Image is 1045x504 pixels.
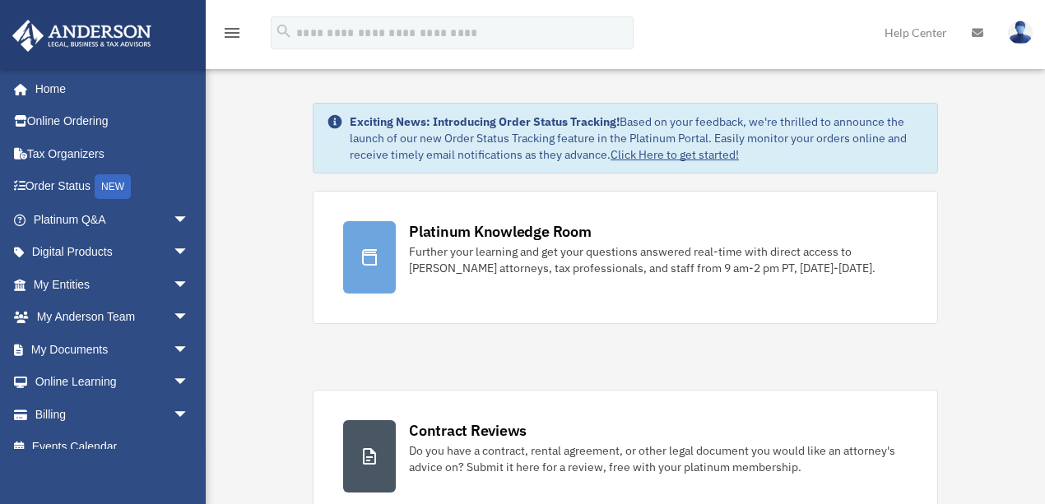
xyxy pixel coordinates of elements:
[12,398,214,431] a: Billingarrow_drop_down
[275,22,293,40] i: search
[95,174,131,199] div: NEW
[12,105,214,138] a: Online Ordering
[173,398,206,432] span: arrow_drop_down
[12,137,214,170] a: Tax Organizers
[611,147,739,162] a: Click Here to get started!
[7,20,156,52] img: Anderson Advisors Platinum Portal
[173,301,206,335] span: arrow_drop_down
[12,333,214,366] a: My Documentsarrow_drop_down
[313,191,938,324] a: Platinum Knowledge Room Further your learning and get your questions answered real-time with dire...
[222,29,242,43] a: menu
[12,72,206,105] a: Home
[173,236,206,270] span: arrow_drop_down
[409,243,908,276] div: Further your learning and get your questions answered real-time with direct access to [PERSON_NAM...
[350,113,924,163] div: Based on your feedback, we're thrilled to announce the launch of our new Order Status Tracking fe...
[173,333,206,367] span: arrow_drop_down
[12,366,214,399] a: Online Learningarrow_drop_down
[173,268,206,302] span: arrow_drop_down
[12,268,214,301] a: My Entitiesarrow_drop_down
[173,203,206,237] span: arrow_drop_down
[409,442,908,475] div: Do you have a contract, rental agreement, or other legal document you would like an attorney's ad...
[222,23,242,43] i: menu
[12,236,214,269] a: Digital Productsarrow_drop_down
[350,114,620,129] strong: Exciting News: Introducing Order Status Tracking!
[12,170,214,204] a: Order StatusNEW
[12,431,214,464] a: Events Calendar
[1008,21,1033,44] img: User Pic
[12,203,214,236] a: Platinum Q&Aarrow_drop_down
[173,366,206,400] span: arrow_drop_down
[409,221,592,242] div: Platinum Knowledge Room
[12,301,214,334] a: My Anderson Teamarrow_drop_down
[409,420,527,441] div: Contract Reviews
